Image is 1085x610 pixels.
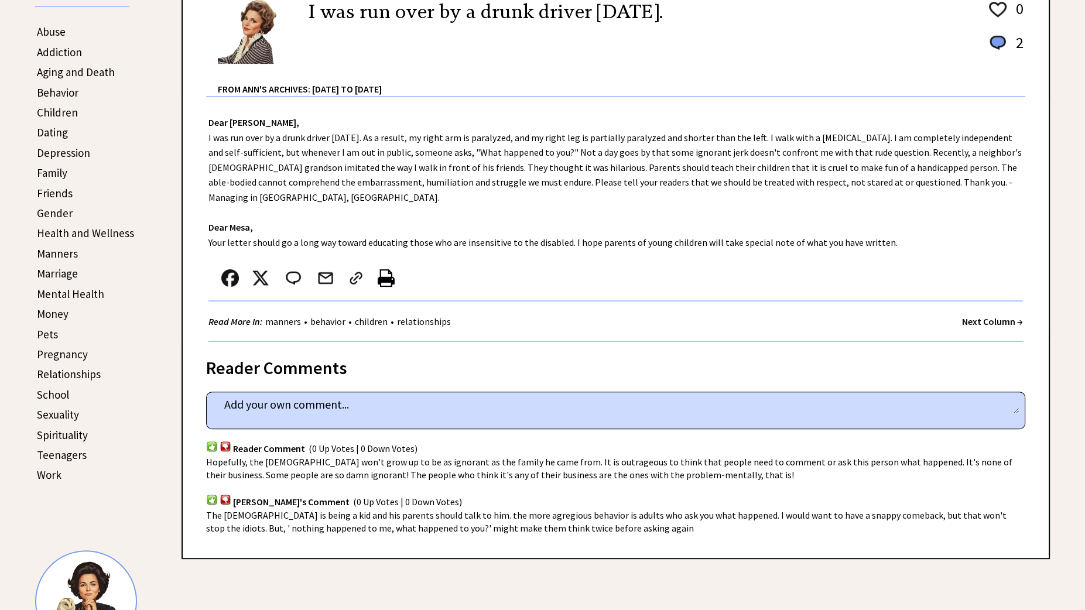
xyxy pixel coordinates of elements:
[347,269,365,287] img: link_02.png
[183,97,1049,342] div: I was run over by a drunk driver [DATE]. As a result, my right arm is paralyzed, and my right leg...
[37,347,88,361] a: Pregnancy
[37,226,134,240] a: Health and Wellness
[37,246,78,261] a: Manners
[37,407,79,421] a: Sexuality
[309,443,417,454] span: (0 Up Votes | 0 Down Votes)
[37,448,87,462] a: Teenagers
[37,125,68,139] a: Dating
[37,186,73,200] a: Friends
[233,496,350,508] span: [PERSON_NAME]'s Comment
[394,316,454,327] a: relationships
[37,388,69,402] a: School
[252,269,269,287] img: x_small.png
[37,287,104,301] a: Mental Health
[37,206,73,220] a: Gender
[962,316,1023,327] a: Next Column →
[37,146,90,160] a: Depression
[37,166,67,180] a: Family
[208,116,299,128] strong: Dear [PERSON_NAME],
[206,509,1007,534] span: The [DEMOGRAPHIC_DATA] is being a kid and his parents should talk to him. the more agregious beha...
[206,355,1025,374] div: Reader Comments
[37,25,66,39] a: Abuse
[37,307,69,321] a: Money
[220,494,231,505] img: votdown.png
[220,441,231,452] img: votdown.png
[262,316,304,327] a: manners
[221,269,239,287] img: facebook.png
[283,269,303,287] img: message_round%202.png
[378,269,395,287] img: printer%20icon.png
[307,316,348,327] a: behavior
[208,316,262,327] strong: Read More In:
[37,367,101,381] a: Relationships
[208,314,454,329] div: • • •
[37,468,61,482] a: Work
[206,456,1012,481] span: Hopefully, the [DEMOGRAPHIC_DATA] won't grow up to be as ignorant as the family he came from. It ...
[37,327,58,341] a: Pets
[37,65,115,79] a: Aging and Death
[206,494,218,505] img: votup.png
[987,33,1008,52] img: message_round%201.png
[37,85,78,100] a: Behavior
[206,441,218,452] img: votup.png
[37,266,78,280] a: Marriage
[353,496,462,508] span: (0 Up Votes | 0 Down Votes)
[1010,33,1024,64] td: 2
[317,269,334,287] img: mail.png
[37,428,88,442] a: Spirituality
[233,443,305,454] span: Reader Comment
[208,221,253,233] strong: Dear Mesa,
[352,316,391,327] a: children
[37,45,82,59] a: Addiction
[218,65,1025,96] div: From Ann's Archives: [DATE] to [DATE]
[37,105,78,119] a: Children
